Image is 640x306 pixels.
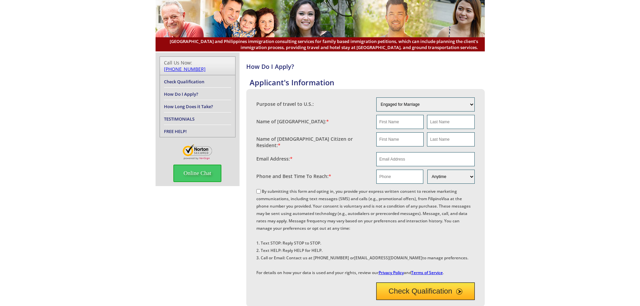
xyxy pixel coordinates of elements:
label: Email Address: [256,156,293,162]
select: Phone and Best Reach Time are required. [427,170,474,184]
h4: How Do I Apply? [246,62,485,71]
span: [GEOGRAPHIC_DATA] and Philippines immigration consulting services for family based immigration pe... [162,38,478,50]
input: Phone [376,170,423,184]
a: How Do I Apply? [164,91,198,97]
label: Purpose of travel to U.S.: [256,101,314,107]
label: Name of [DEMOGRAPHIC_DATA] Citizen or Resident: [256,136,370,148]
label: By submitting this form and opting in, you provide your express written consent to receive market... [256,188,471,275]
span: Online Chat [173,165,221,182]
input: First Name [376,132,424,146]
input: Email Address [376,152,475,166]
label: Name of [GEOGRAPHIC_DATA]: [256,118,329,125]
a: [PHONE_NUMBER] [164,66,206,72]
input: First Name [376,115,424,129]
button: Check Qualification [376,282,475,300]
h4: Applicant's Information [250,77,485,87]
input: Last Name [427,115,474,129]
a: FREE HELP! [164,128,187,134]
div: Call Us Now: [164,59,231,72]
label: Phone and Best Time To Reach: [256,173,331,179]
input: By submitting this form and opting in, you provide your express written consent to receive market... [256,189,261,193]
a: Terms of Service [411,270,443,275]
a: Privacy Policy [379,270,404,275]
a: How Long Does it Take? [164,103,213,110]
input: Last Name [427,132,474,146]
a: Check Qualification [164,79,204,85]
a: TESTIMONIALS [164,116,195,122]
